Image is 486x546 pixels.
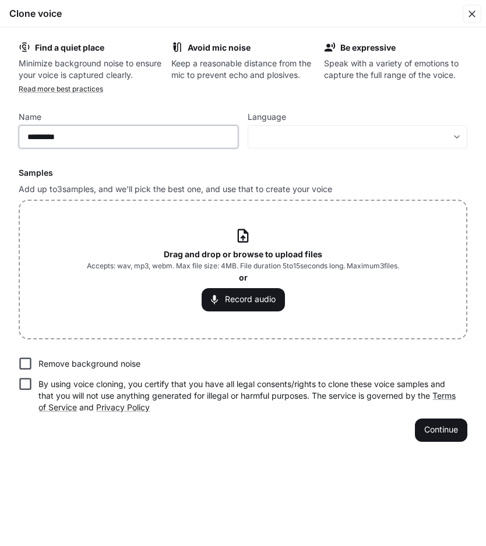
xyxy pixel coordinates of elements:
[96,402,150,412] a: Privacy Policy
[9,7,62,20] h5: Clone voice
[340,42,396,52] b: Be expressive
[19,183,467,195] p: Add up to 3 samples, and we'll pick the best one, and use that to create your voice
[171,58,315,81] p: Keep a reasonable distance from the mic to prevent echo and plosives.
[239,272,248,282] b: or
[415,419,467,442] button: Continue
[188,42,251,52] b: Avoid mic noise
[19,84,103,93] a: Read more best practices
[19,167,467,179] h6: Samples
[38,358,140,370] p: Remove background noise
[19,58,162,81] p: Minimize background noise to ensure your voice is captured clearly.
[164,249,322,259] b: Drag and drop or browse to upload files
[19,113,41,121] p: Name
[248,131,467,143] div: ​
[38,378,458,413] p: By using voice cloning, you certify that you have all legal consents/rights to clone these voice ...
[87,260,399,272] span: Accepts: wav, mp3, webm. Max file size: 4MB. File duration 5 to 15 seconds long. Maximum 3 files.
[248,113,286,121] p: Language
[202,288,285,311] button: Record audio
[35,42,104,52] b: Find a quiet place
[324,58,467,81] p: Speak with a variety of emotions to capture the full range of the voice.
